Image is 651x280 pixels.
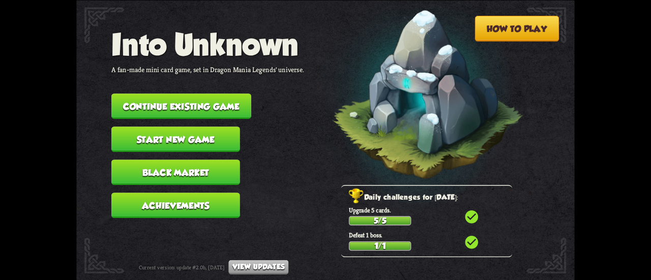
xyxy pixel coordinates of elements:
[111,127,240,152] button: Start new game
[349,206,512,214] p: Upgrade 5 cards.
[228,260,288,274] button: View updates
[464,234,480,250] i: check_circle
[349,242,410,250] div: 1/1
[139,260,289,274] div: Current version: update #2.0b, [DATE]
[349,192,512,204] h2: Daily challenges for [DATE]:
[349,188,364,204] img: Golden_Trophy_Icon.png
[475,16,559,42] button: How to play
[464,209,480,225] i: check_circle
[349,216,410,224] div: 5/5
[111,160,240,185] button: Black Market
[111,65,304,74] p: A fan-made mini card game, set in Dragon Mania Legends' universe.
[111,27,304,61] h1: Into Unknown
[349,231,512,239] p: Defeat 1 boss.
[111,193,240,218] button: Achievements
[111,94,251,119] button: Continue existing game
